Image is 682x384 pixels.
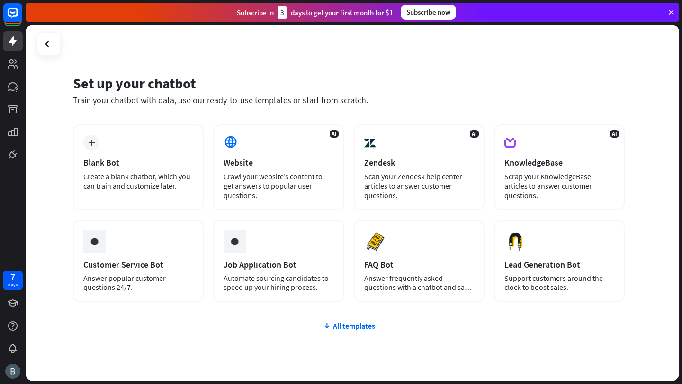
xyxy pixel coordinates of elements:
div: Support customers around the clock to boost sales. [504,274,614,292]
img: ceee058c6cabd4f577f8.gif [226,233,244,251]
div: Create a blank chatbot, which you can train and customize later. [83,172,193,191]
div: Scan your Zendesk help center articles to answer customer questions. [364,172,474,200]
a: 7 days [3,271,23,290]
div: Set up your chatbot [73,74,625,92]
span: AI [610,130,619,138]
i: plus [88,140,95,146]
div: 3 [278,6,287,19]
div: Subscribe in days to get your first month for $1 [237,6,393,19]
div: Blank Bot [83,157,193,168]
div: Train your chatbot with data, use our ready-to-use templates or start from scratch. [73,95,625,105]
div: Answer frequently asked questions with a chatbot and save your time. [364,274,474,292]
img: ceee058c6cabd4f577f8.gif [86,233,104,251]
div: Lead Generation Bot [504,259,614,270]
div: Automate sourcing candidates to speed up your hiring process. [224,274,333,292]
div: Subscribe now [401,5,456,20]
div: Zendesk [364,157,474,168]
div: 7 [10,273,15,281]
div: Scrap your KnowledgeBase articles to answer customer questions. [504,172,614,200]
div: All templates [73,321,625,331]
div: days [8,281,18,288]
div: Customer Service Bot [83,259,193,270]
div: Website [224,157,333,168]
span: AI [470,130,479,138]
div: KnowledgeBase [504,157,614,168]
div: FAQ Bot [364,259,474,270]
span: AI [330,130,339,138]
div: Job Application Bot [224,259,333,270]
div: Answer popular customer questions 24/7. [83,274,193,292]
div: Crawl your website’s content to get answers to popular user questions. [224,172,333,200]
